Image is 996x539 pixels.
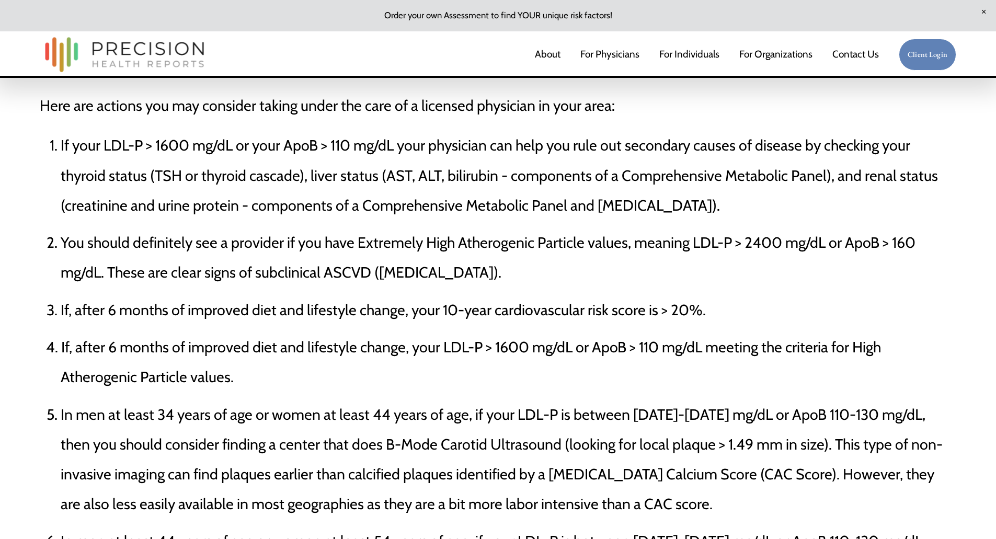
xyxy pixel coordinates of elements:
[61,227,956,287] p: You should definitely see a provider if you have Extremely High Atherogenic Particle values, mean...
[535,44,560,66] a: About
[832,44,879,66] a: Contact Us
[739,44,812,66] a: folder dropdown
[580,44,639,66] a: For Physicians
[61,399,956,519] p: In men at least 34 years of age or women at least 44 years of age, if your LDL‐P is between [DATE...
[40,32,209,77] img: Precision Health Reports
[899,39,956,71] a: Client Login
[808,405,996,539] iframe: Chat Widget
[659,44,719,66] a: For Individuals
[739,44,812,64] span: For Organizations
[61,332,956,392] p: If, after 6 months of improved diet and lifestyle change, your LDL-P > 1600 mg/dL or ApoB > 110 m...
[61,295,956,325] p: If, after 6 months of improved diet and lifestyle change, your 10-year cardiovascular risk score ...
[61,130,956,220] p: If your LDL-P > 1600 mg/dL or your ApoB > 110 mg/dL your physician can help you rule out secondar...
[40,90,956,120] p: Here are actions you may consider taking under the care of a licensed physician in your area:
